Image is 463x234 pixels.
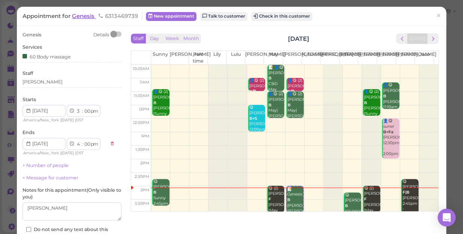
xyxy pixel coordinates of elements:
[141,134,149,139] span: 1pm
[23,151,59,155] span: America/New_York
[22,96,36,103] label: Starts
[249,116,257,121] b: B+S
[61,118,74,122] span: [DATE]
[268,186,285,230] div: 😋 (2) [PERSON_NAME] [PERSON_NAME] |May 3:00pm - 4:00pm
[288,89,295,94] b: B盐
[396,33,408,43] button: prev
[402,190,409,195] b: F|B
[383,94,386,98] b: B
[140,161,149,165] span: 2pm
[140,188,149,192] span: 3pm
[251,12,312,21] button: Check in this customer
[22,52,71,60] div: 60 Body massage
[245,51,264,64] th: [PERSON_NAME]
[288,34,309,43] h2: [DATE]
[414,51,433,64] th: Coco
[145,34,163,44] button: Day
[264,51,283,64] th: May
[146,12,196,21] a: New appointment
[364,89,380,133] div: 👤😋 (2) [PERSON_NAME] [PERSON_NAME] |Sunny 11:25am - 12:25pm
[76,118,84,122] span: DST
[22,187,121,200] label: Notes for this appointment ( Only visible to you )
[283,51,301,64] th: [PERSON_NAME]
[61,151,74,155] span: [DATE]
[226,51,245,64] th: Lulu
[249,105,265,143] div: 😋 [PERSON_NAME] [PERSON_NAME] 12:00pm - 1:00pm
[131,34,146,44] button: Staff
[135,147,149,152] span: 1:30pm
[438,209,456,227] div: Open Intercom Messenger
[249,89,256,94] b: B盐
[200,12,247,21] a: Talk to customer
[135,174,149,179] span: 2:30pm
[207,51,226,64] th: Lily
[22,162,69,168] a: + Number of people
[153,89,169,133] div: 👤😋 (2) [PERSON_NAME] [PERSON_NAME] |Sunny 11:25am - 12:25pm
[153,100,156,105] b: B
[22,129,34,136] label: Ends
[339,51,358,64] th: [PERSON_NAME]
[432,7,445,25] a: ×
[364,186,380,230] div: 😋 (2) [PERSON_NAME] [PERSON_NAME] |May 3:00pm - 4:00pm
[268,91,285,136] div: 👤😋 (2) [PERSON_NAME] May|[PERSON_NAME] 11:30am - 12:30pm
[151,51,170,64] th: Sunny
[134,93,149,98] span: 11:30am
[249,78,265,122] div: 👤😋 (2) [PERSON_NAME] [PERSON_NAME]|[PERSON_NAME] 11:00am - 11:30am
[22,12,142,20] div: Appointment for
[268,197,271,201] b: F
[383,118,399,157] div: 👤😋 suner [PERSON_NAME] 12:30pm - 2:00pm
[427,33,439,43] button: next
[135,201,149,206] span: 3:30pm
[22,150,106,156] div: | |
[72,12,96,19] a: Genesis
[358,51,377,64] th: [PERSON_NAME]
[133,66,149,71] span: 10:30am
[98,12,138,19] span: 6313469739
[153,190,156,195] b: B
[26,227,31,232] input: Do not send any text about this appointment
[364,100,367,105] b: B
[377,51,396,64] th: [PERSON_NAME]
[268,103,271,107] b: B
[23,118,59,122] span: America/New_York
[139,80,149,85] span: 11am
[364,197,367,201] b: F
[383,130,393,134] b: B+Fa
[268,65,285,109] div: 📝 👤😋 [PERSON_NAME] CBD May 10:30am - 11:30am
[287,197,290,202] b: B
[407,33,427,43] button: [DATE]
[287,78,304,122] div: 👤😋 (2) [PERSON_NAME] [PERSON_NAME]|[PERSON_NAME] 11:00am - 11:30am
[170,51,189,64] th: [PERSON_NAME]
[76,151,84,155] span: DST
[133,120,149,125] span: 12:30pm
[383,82,399,121] div: 👤😋 [PERSON_NAME] [PERSON_NAME] 11:10am - 12:10pm
[189,51,207,64] th: Part time
[287,91,304,136] div: 👤😋 (2) [PERSON_NAME] May|[PERSON_NAME] 11:30am - 12:30pm
[93,31,109,38] div: Details
[287,186,303,231] div: 📝 Genesis [PERSON_NAME] [PERSON_NAME] 3:00pm - 4:00pm
[153,179,169,218] div: 😋 [PERSON_NAME] Sunny 2:45pm - 3:45pm
[320,51,339,64] th: [PERSON_NAME]
[163,34,181,44] button: Week
[396,51,414,64] th: [PERSON_NAME]
[402,179,418,218] div: 😋 [PERSON_NAME] [PERSON_NAME] 2:45pm - 4:15pm
[268,76,271,80] b: B
[139,107,149,112] span: 12pm
[22,32,41,37] span: Genesis
[22,44,42,51] label: Services
[22,70,33,77] label: Staff
[345,192,361,231] div: 😋 [PERSON_NAME] [PERSON_NAME] 3:15pm - 4:30pm
[181,34,201,44] button: Month
[22,117,106,124] div: | |
[436,10,441,21] span: ×
[288,103,291,107] b: B
[345,203,348,208] b: B
[301,51,320,64] th: [GEOGRAPHIC_DATA]
[22,175,78,180] a: + Message for customer
[22,79,63,85] div: [PERSON_NAME]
